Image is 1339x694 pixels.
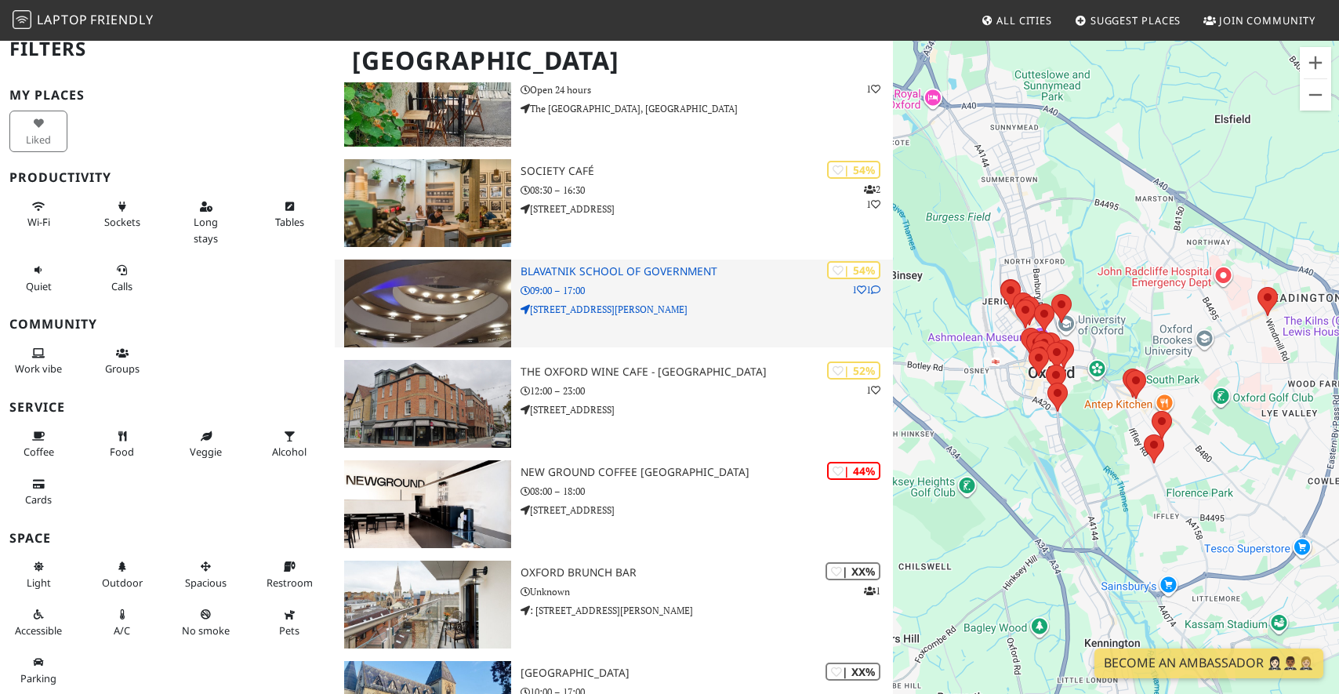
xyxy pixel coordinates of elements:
span: Credit cards [25,492,52,507]
p: 2 1 [864,182,880,212]
a: The Oxford Wine Cafe - Jericho | 52% 1 The Oxford Wine Cafe - [GEOGRAPHIC_DATA] 12:00 – 23:00 [ST... [335,360,893,448]
span: People working [15,362,62,376]
button: Alcohol [260,423,318,465]
a: Join Community [1197,6,1322,35]
button: Groups [93,340,151,382]
button: Parking [9,649,67,691]
span: Accessible [15,623,62,638]
h3: Community [9,317,325,332]
button: Food [93,423,151,465]
span: Suggest Places [1090,13,1181,27]
span: Outdoor area [102,576,143,590]
button: Zoom out [1300,79,1331,111]
p: [STREET_ADDRESS] [521,503,892,518]
span: Veggie [190,445,222,459]
h2: Filters [9,25,325,73]
p: [STREET_ADDRESS][PERSON_NAME] [521,302,892,317]
span: Join Community [1219,13,1315,27]
p: 12:00 – 23:00 [521,383,892,398]
span: Smoke free [182,623,230,638]
button: Coffee [9,423,67,465]
h3: My Places [9,88,325,103]
p: [STREET_ADDRESS] [521,202,892,216]
h3: New Ground Coffee [GEOGRAPHIC_DATA] [521,466,892,479]
span: Work-friendly tables [275,215,304,229]
a: All Cities [974,6,1058,35]
h3: Oxford Brunch Bar [521,566,892,580]
img: The Paper Boat Cafe [344,59,511,147]
span: Natural light [27,576,51,590]
img: Oxford Brunch Bar [344,561,511,649]
span: Parking [20,671,56,685]
span: Pet friendly [279,623,299,638]
a: The Paper Boat Cafe | 54% 1 The Paper Boat Cafe Open 24 hours The [GEOGRAPHIC_DATA], [GEOGRAPHIC_... [335,59,893,147]
img: The Oxford Wine Cafe - Jericho [344,360,511,448]
h3: Space [9,531,325,546]
div: | 54% [827,161,880,179]
button: Accessible [9,601,67,643]
span: Video/audio calls [111,279,132,293]
p: The [GEOGRAPHIC_DATA], [GEOGRAPHIC_DATA] [521,101,892,116]
p: 1 [864,583,880,598]
button: Pets [260,601,318,643]
span: Friendly [90,11,153,28]
a: Suggest Places [1069,6,1188,35]
button: Calls [93,257,151,299]
span: Alcohol [272,445,307,459]
button: Zoom in [1300,47,1331,78]
p: 1 1 [852,282,880,297]
h3: Productivity [9,170,325,185]
div: | XX% [826,663,880,681]
div: | 54% [827,261,880,279]
button: Tables [260,194,318,235]
span: Quiet [26,279,52,293]
h3: Society Café [521,165,892,178]
span: Laptop [37,11,88,28]
span: Coffee [24,445,54,459]
button: No smoke [177,601,235,643]
span: Spacious [185,576,227,590]
h3: [GEOGRAPHIC_DATA] [521,667,892,680]
p: 08:30 – 16:30 [521,183,892,198]
p: 08:00 – 18:00 [521,484,892,499]
button: Spacious [177,554,235,595]
h3: The Oxford Wine Cafe - [GEOGRAPHIC_DATA] [521,365,892,379]
button: Work vibe [9,340,67,382]
span: Long stays [194,215,218,245]
span: Group tables [105,362,140,376]
div: | 44% [827,462,880,480]
p: : [STREET_ADDRESS][PERSON_NAME] [521,603,892,618]
a: LaptopFriendly LaptopFriendly [13,7,154,35]
a: Society Café | 54% 21 Society Café 08:30 – 16:30 [STREET_ADDRESS] [335,159,893,247]
button: Quiet [9,257,67,299]
img: Blavatnik School of Government [344,260,511,347]
img: New Ground Coffee Oxford [344,460,511,548]
a: Oxford Brunch Bar | XX% 1 Oxford Brunch Bar Unknown : [STREET_ADDRESS][PERSON_NAME] [335,561,893,649]
button: Sockets [93,194,151,235]
img: Society Café [344,159,511,247]
span: Food [110,445,134,459]
div: | XX% [826,562,880,580]
a: Blavatnik School of Government | 54% 11 Blavatnik School of Government 09:00 – 17:00 [STREET_ADDR... [335,260,893,347]
button: Light [9,554,67,595]
button: A/C [93,601,151,643]
button: Cards [9,471,67,513]
p: Unknown [521,584,892,599]
div: | 52% [827,362,880,380]
a: Become an Ambassador 🤵🏻‍♀️🤵🏾‍♂️🤵🏼‍♀️ [1094,649,1323,678]
h1: [GEOGRAPHIC_DATA] [339,39,890,82]
button: Wi-Fi [9,194,67,235]
button: Long stays [177,194,235,251]
img: LaptopFriendly [13,10,31,29]
button: Veggie [177,423,235,465]
button: Outdoor [93,554,151,595]
h3: Blavatnik School of Government [521,265,892,278]
span: Stable Wi-Fi [27,215,50,229]
span: Power sockets [104,215,140,229]
span: Restroom [267,576,313,590]
p: [STREET_ADDRESS] [521,402,892,417]
button: Restroom [260,554,318,595]
span: All Cities [996,13,1052,27]
p: 09:00 – 17:00 [521,283,892,298]
a: New Ground Coffee Oxford | 44% New Ground Coffee [GEOGRAPHIC_DATA] 08:00 – 18:00 [STREET_ADDRESS] [335,460,893,548]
